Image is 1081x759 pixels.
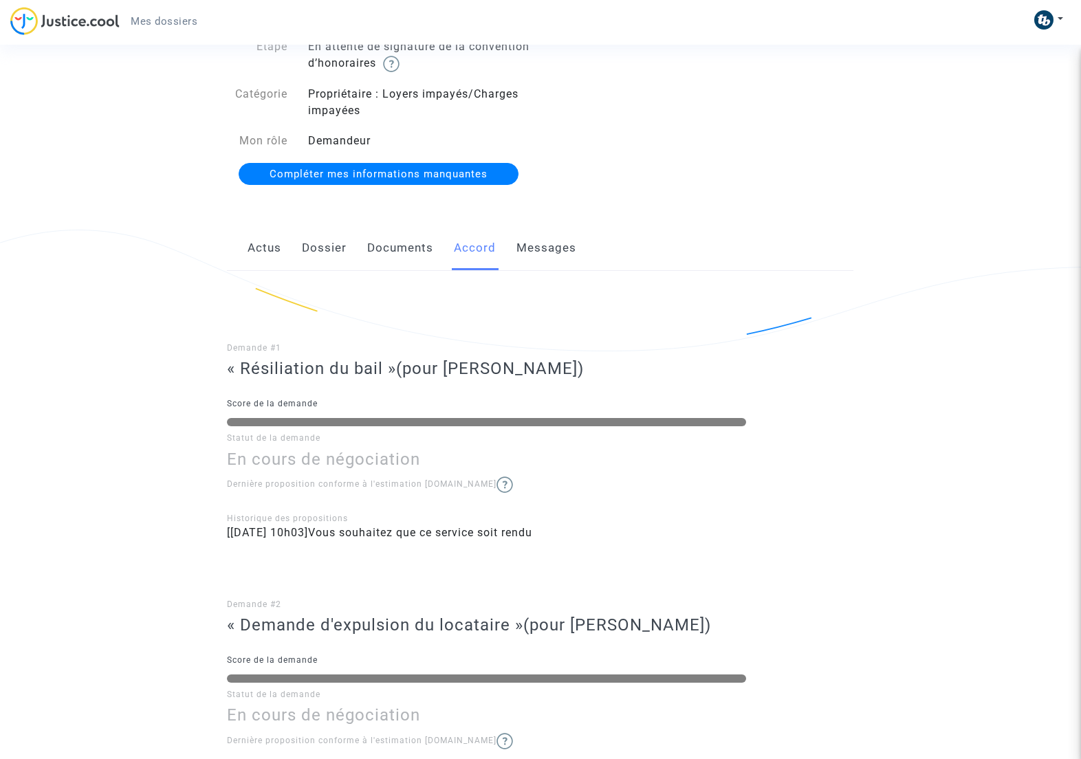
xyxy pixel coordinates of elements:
[227,652,853,669] p: Score de la demande
[496,476,513,493] img: help.svg
[298,38,540,72] div: En attente de signature de la convention d’honoraires
[227,430,853,447] p: Statut de la demande
[367,225,433,271] a: Documents
[523,615,711,635] span: (pour [PERSON_NAME])
[217,86,298,119] div: Catégorie
[227,686,853,703] p: Statut de la demande
[227,736,513,745] span: Dernière proposition conforme à l'estimation [DOMAIN_NAME]
[217,38,298,72] div: Etape
[227,615,853,635] h3: « Demande d'expulsion du locataire »
[131,15,197,27] span: Mes dossiers
[217,133,298,149] div: Mon rôle
[248,225,281,271] a: Actus
[454,225,496,271] a: Accord
[120,11,208,32] a: Mes dossiers
[227,525,853,541] li: [[DATE] 10h03] Vous souhaitez que ce service soit rendu
[10,7,120,35] img: jc-logo.svg
[227,340,853,357] p: Demande #1
[227,359,853,379] h3: « Résiliation du bail »
[227,479,513,489] span: Dernière proposition conforme à l'estimation [DOMAIN_NAME]
[227,596,853,613] p: Demande #2
[270,168,488,180] span: Compléter mes informations manquantes
[496,733,513,749] img: help.svg
[302,225,347,271] a: Dossier
[227,512,853,525] div: Historique des propositions
[298,133,540,149] div: Demandeur
[227,705,853,725] h3: En cours de négociation
[298,86,540,119] div: Propriétaire : Loyers impayés/Charges impayées
[227,450,853,470] h3: En cours de négociation
[1034,10,1053,30] img: ACg8ocLcLBNET4YOX174kq-49zVKr-1-9ik8tzdyRBPV1ShTFAQRizlF=s96-c
[396,359,584,378] span: (pour [PERSON_NAME])
[383,56,400,72] img: help.svg
[227,395,853,412] p: Score de la demande
[516,225,576,271] a: Messages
